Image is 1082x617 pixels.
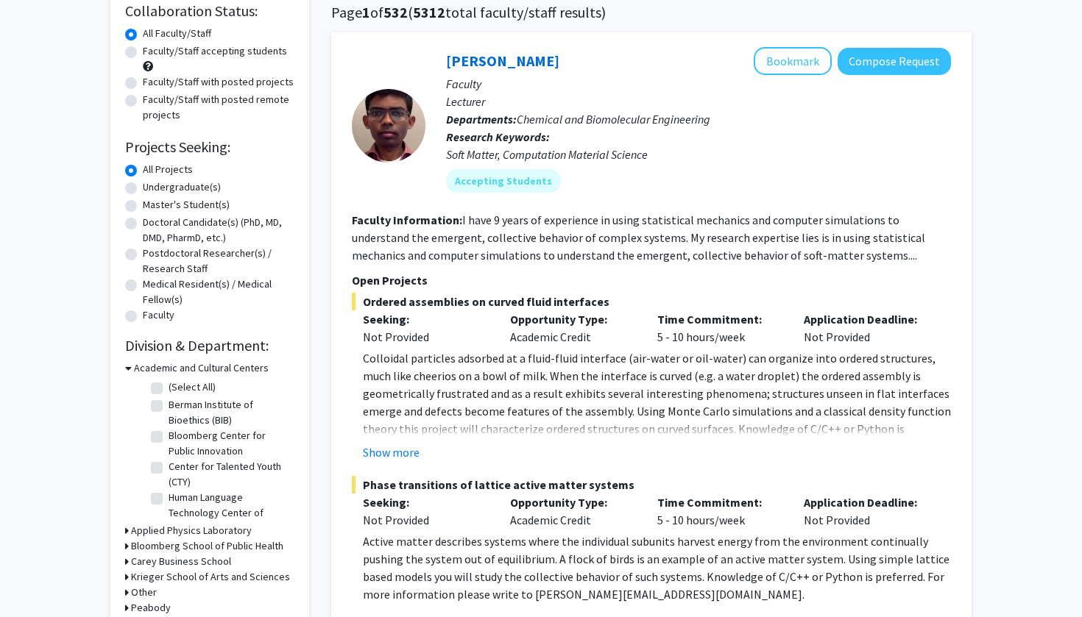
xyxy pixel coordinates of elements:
[646,493,793,529] div: 5 - 10 hours/week
[517,112,710,126] span: Chemical and Biomolecular Engineering
[131,554,231,569] h3: Carey Business School
[657,310,782,328] p: Time Commitment:
[331,4,972,21] h1: Page of ( total faculty/staff results)
[363,532,951,603] p: Active matter describes systems where the individual subunits harvest energy from the environment...
[363,511,488,529] div: Not Provided
[143,307,174,323] label: Faculty
[352,476,951,493] span: Phase transitions of lattice active matter systems
[143,246,294,277] label: Postdoctoral Researcher(s) / Research Staff
[446,129,550,144] b: Research Keywords:
[143,215,294,246] label: Doctoral Candidate(s) (PhD, MD, DMD, PharmD, etc.)
[499,493,646,529] div: Academic Credit
[125,2,294,20] h2: Collaboration Status:
[169,379,216,395] label: (Select All)
[352,213,462,227] b: Faculty Information:
[413,3,445,21] span: 5312
[804,310,929,328] p: Application Deadline:
[446,112,517,126] b: Departments:
[143,43,287,59] label: Faculty/Staff accepting students
[143,179,221,195] label: Undergraduate(s)
[362,3,370,21] span: 1
[804,493,929,511] p: Application Deadline:
[646,310,793,346] div: 5 - 10 hours/week
[363,443,420,461] button: Show more
[131,569,290,585] h3: Krieger School of Arts and Sciences
[143,277,294,307] label: Medical Resident(s) / Medical Fellow(s)
[169,490,291,536] label: Human Language Technology Center of Excellence (HLTCOE)
[352,293,951,310] span: Ordered assemblies on curved fluid interfaces
[363,328,488,346] div: Not Provided
[143,162,193,177] label: All Projects
[510,310,635,328] p: Opportunity Type:
[446,169,561,193] mat-chip: Accepting Students
[143,92,294,123] label: Faculty/Staff with posted remote projects
[754,47,832,75] button: Add John Edison to Bookmarks
[169,428,291,459] label: Bloomberg Center for Public Innovation
[793,493,940,529] div: Not Provided
[143,197,230,213] label: Master's Student(s)
[131,523,252,538] h3: Applied Physics Laboratory
[838,48,951,75] button: Compose Request to John Edison
[383,3,408,21] span: 532
[143,26,211,41] label: All Faculty/Staff
[510,493,635,511] p: Opportunity Type:
[499,310,646,346] div: Academic Credit
[11,551,63,606] iframe: Chat
[446,51,559,70] a: [PERSON_NAME]
[657,493,782,511] p: Time Commitment:
[125,337,294,354] h2: Division & Department:
[363,493,488,511] p: Seeking:
[131,600,171,616] h3: Peabody
[446,146,951,163] div: Soft Matter, Computation Material Science
[793,310,940,346] div: Not Provided
[363,349,951,455] p: Colloidal particles adsorbed at a fluid-fluid interface (air-water or oil-water) can organize int...
[352,271,951,289] p: Open Projects
[131,585,157,600] h3: Other
[446,75,951,93] p: Faculty
[352,213,925,263] fg-read-more: I have 9 years of experience in using statistical mechanics and computer simulations to understan...
[125,138,294,156] h2: Projects Seeking:
[169,397,291,428] label: Berman Institute of Bioethics (BIB)
[363,310,488,328] p: Seeking:
[131,538,283,554] h3: Bloomberg School of Public Health
[134,360,269,376] h3: Academic and Cultural Centers
[169,459,291,490] label: Center for Talented Youth (CTY)
[446,93,951,110] p: Lecturer
[143,74,294,90] label: Faculty/Staff with posted projects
